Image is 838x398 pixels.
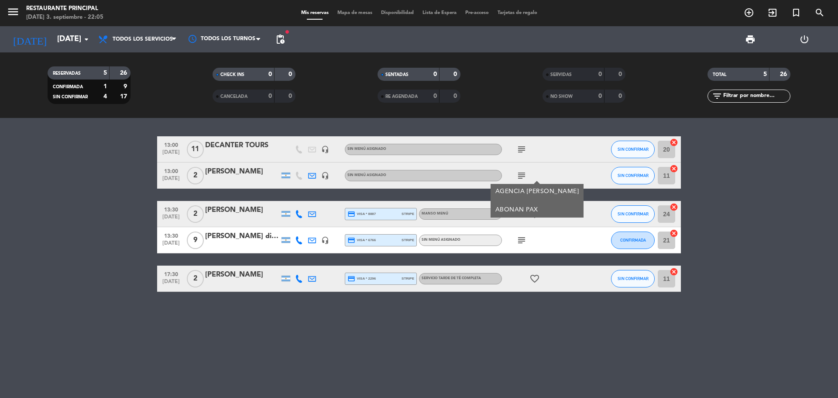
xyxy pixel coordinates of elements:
[453,71,459,77] strong: 0
[187,270,204,287] span: 2
[220,73,244,77] span: CHECK INS
[26,4,103,13] div: Restaurante Principal
[160,139,182,149] span: 13:00
[744,7,754,18] i: add_circle_outline
[53,95,88,99] span: SIN CONFIRMAR
[103,70,107,76] strong: 5
[670,267,678,276] i: cancel
[814,7,825,18] i: search
[160,176,182,186] span: [DATE]
[187,167,204,184] span: 2
[275,34,285,45] span: pending_actions
[745,34,756,45] span: print
[618,211,649,216] span: SIN CONFIRMAR
[422,212,448,215] span: MANSO MENÚ
[611,270,655,287] button: SIN CONFIRMAR
[495,187,579,215] div: AGENCIA [PERSON_NAME] ABONAN PAX
[205,204,279,216] div: [PERSON_NAME]
[618,71,624,77] strong: 0
[670,229,678,238] i: cancel
[433,93,437,99] strong: 0
[347,236,376,244] span: visa * 6766
[103,83,107,90] strong: 1
[670,203,678,211] i: cancel
[160,149,182,159] span: [DATE]
[461,10,493,15] span: Pre-acceso
[385,94,418,99] span: RE AGENDADA
[160,214,182,224] span: [DATE]
[160,204,182,214] span: 13:30
[433,71,437,77] strong: 0
[268,71,272,77] strong: 0
[103,93,107,100] strong: 4
[7,30,53,49] i: [DATE]
[53,71,81,76] span: RESERVADAS
[516,170,527,181] i: subject
[347,275,376,283] span: visa * 2296
[160,279,182,289] span: [DATE]
[7,5,20,18] i: menu
[297,10,333,15] span: Mis reservas
[611,167,655,184] button: SIN CONFIRMAR
[333,10,377,15] span: Mapa de mesas
[347,236,355,244] i: credit_card
[187,205,204,223] span: 2
[620,238,646,242] span: CONFIRMADA
[550,94,573,99] span: NO SHOW
[347,210,355,218] i: credit_card
[799,34,810,45] i: power_settings_new
[53,85,83,89] span: CONFIRMADA
[763,71,767,77] strong: 5
[113,36,173,42] span: Todos los servicios
[120,70,129,76] strong: 26
[321,172,329,180] i: headset_mic
[598,93,602,99] strong: 0
[418,10,461,15] span: Lista de Espera
[618,276,649,281] span: SIN CONFIRMAR
[670,138,678,147] i: cancel
[713,73,726,77] span: TOTAL
[611,205,655,223] button: SIN CONFIRMAR
[722,91,790,101] input: Filtrar por nombre...
[321,145,329,153] i: headset_mic
[550,73,572,77] span: SERVIDAS
[268,93,272,99] strong: 0
[288,93,294,99] strong: 0
[26,13,103,22] div: [DATE] 3. septiembre - 22:05
[422,238,460,242] span: Sin menú asignado
[402,237,414,243] span: stripe
[124,83,129,90] strong: 9
[598,71,602,77] strong: 0
[618,173,649,178] span: SIN CONFIRMAR
[402,211,414,217] span: stripe
[120,93,129,100] strong: 17
[81,34,92,45] i: arrow_drop_down
[347,210,376,218] span: visa * 8887
[712,91,722,101] i: filter_list
[618,147,649,152] span: SIN CONFIRMAR
[205,231,279,242] div: [PERSON_NAME] di [PERSON_NAME]
[220,94,247,99] span: CANCELADA
[791,7,801,18] i: turned_in_not
[285,29,290,35] span: fiber_manual_record
[377,10,418,15] span: Disponibilidad
[618,93,624,99] strong: 0
[160,240,182,250] span: [DATE]
[205,140,279,151] div: DECANTER TOURS
[529,273,540,284] i: favorite_border
[670,164,678,173] i: cancel
[187,232,204,249] span: 9
[205,166,279,177] div: [PERSON_NAME]
[493,10,542,15] span: Tarjetas de regalo
[453,93,459,99] strong: 0
[347,173,386,177] span: Sin menú asignado
[347,147,386,151] span: Sin menú asignado
[321,236,329,244] i: headset_mic
[422,277,481,280] span: SERVICIO TARDE DE TÉ COMPLETA
[402,276,414,281] span: stripe
[187,141,204,158] span: 11
[516,144,527,155] i: subject
[516,235,527,246] i: subject
[7,5,20,21] button: menu
[385,73,409,77] span: SENTADAS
